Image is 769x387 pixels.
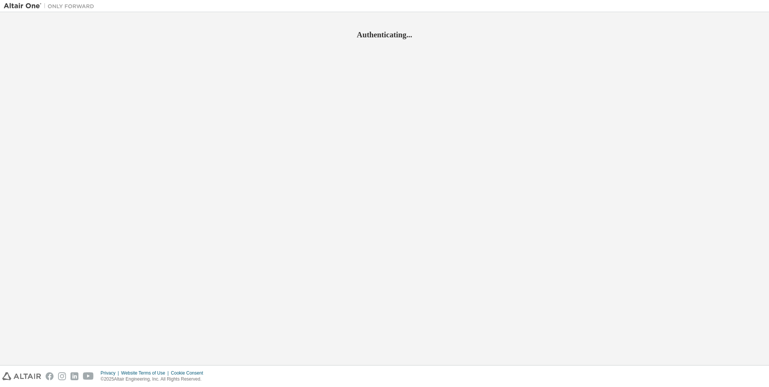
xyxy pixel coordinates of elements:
[58,372,66,380] img: instagram.svg
[101,370,121,376] div: Privacy
[101,376,208,382] p: © 2025 Altair Engineering, Inc. All Rights Reserved.
[70,372,78,380] img: linkedin.svg
[46,372,54,380] img: facebook.svg
[4,30,765,40] h2: Authenticating...
[171,370,207,376] div: Cookie Consent
[2,372,41,380] img: altair_logo.svg
[4,2,98,10] img: Altair One
[121,370,171,376] div: Website Terms of Use
[83,372,94,380] img: youtube.svg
